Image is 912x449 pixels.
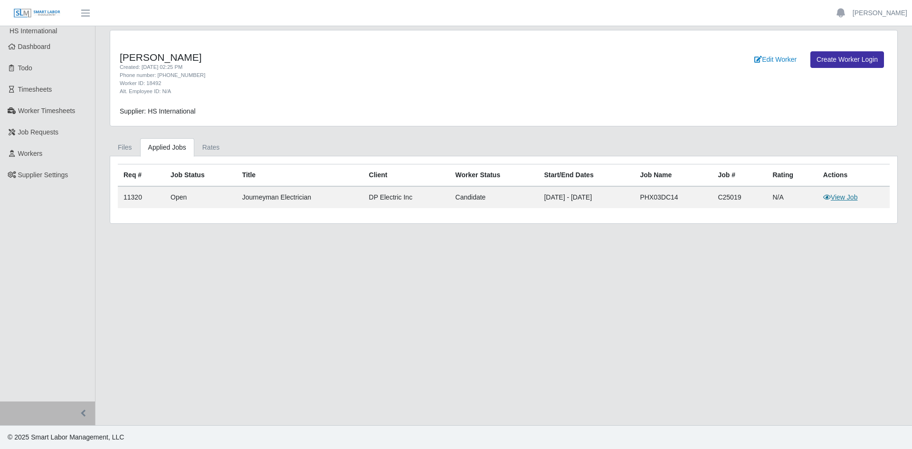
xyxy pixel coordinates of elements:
[120,107,196,115] span: Supplier: HS International
[237,164,363,187] th: Title
[363,186,450,208] td: DP Electric Inc
[110,138,140,157] a: Files
[538,186,634,208] td: [DATE] - [DATE]
[237,186,363,208] td: Journeyman Electrician
[817,164,890,187] th: Actions
[118,164,165,187] th: Req #
[120,63,562,71] div: Created: [DATE] 02:25 PM
[165,164,237,187] th: Job Status
[120,71,562,79] div: Phone number: [PHONE_NUMBER]
[165,186,237,208] td: Open
[13,8,61,19] img: SLM Logo
[120,87,562,96] div: Alt. Employee ID: N/A
[634,186,712,208] td: PHX03DC14
[18,43,51,50] span: Dashboard
[450,164,539,187] th: Worker Status
[634,164,712,187] th: Job Name
[853,8,907,18] a: [PERSON_NAME]
[712,164,767,187] th: Job #
[767,164,817,187] th: Rating
[450,186,539,208] td: candidate
[18,107,75,115] span: Worker Timesheets
[120,79,562,87] div: Worker ID: 18492
[18,86,52,93] span: Timesheets
[140,138,194,157] a: Applied Jobs
[363,164,450,187] th: Client
[18,150,43,157] span: Workers
[748,51,803,68] a: Edit Worker
[120,51,562,63] h4: [PERSON_NAME]
[538,164,634,187] th: Start/End Dates
[810,51,884,68] a: Create Worker Login
[18,64,32,72] span: Todo
[18,171,68,179] span: Supplier Settings
[194,138,228,157] a: Rates
[118,186,165,208] td: 11320
[9,27,57,35] span: HS International
[8,433,124,441] span: © 2025 Smart Labor Management, LLC
[767,186,817,208] td: N/A
[712,186,767,208] td: C25019
[18,128,59,136] span: Job Requests
[823,193,858,201] a: View Job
